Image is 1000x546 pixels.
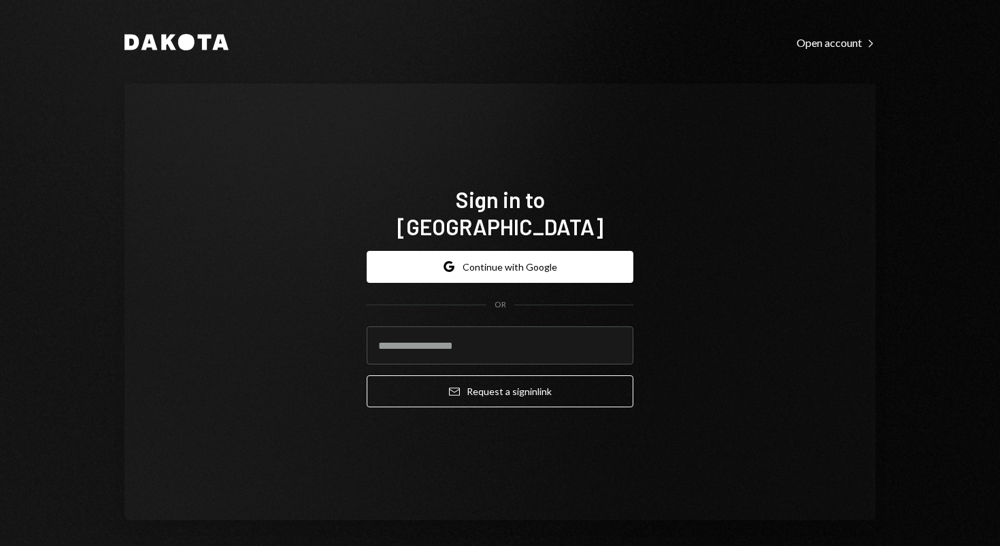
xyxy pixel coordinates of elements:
[367,186,633,240] h1: Sign in to [GEOGRAPHIC_DATA]
[495,299,506,311] div: OR
[367,375,633,407] button: Request a signinlink
[797,36,876,50] div: Open account
[797,35,876,50] a: Open account
[367,251,633,283] button: Continue with Google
